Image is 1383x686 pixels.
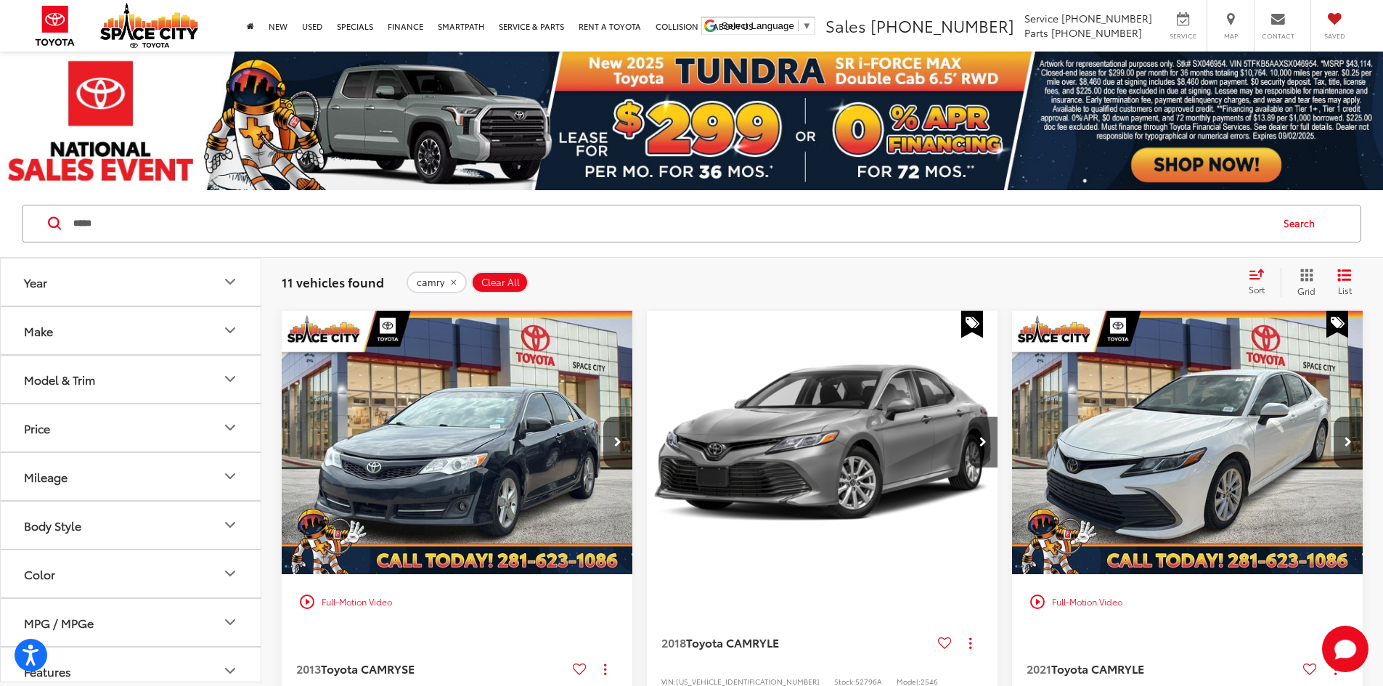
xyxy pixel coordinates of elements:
div: Model & Trim [24,372,95,386]
span: LE [1132,660,1144,677]
button: Next image [968,417,998,467]
span: ▼ [802,20,812,31]
div: MPG / MPGe [221,613,239,631]
span: Toyota CAMRY [686,634,767,650]
button: Grid View [1281,268,1326,297]
button: MakeMake [1,307,262,354]
div: Make [24,324,53,338]
div: Model & Trim [221,370,239,388]
div: Body Style [24,518,81,532]
a: 2021 Toyota CAMRY LE SEDAN FWD2021 Toyota CAMRY LE SEDAN FWD2021 Toyota CAMRY LE SEDAN FWD2021 To... [1011,311,1364,574]
div: Year [24,275,47,289]
span: ​ [798,20,799,31]
span: Saved [1318,31,1350,41]
span: SE [401,660,415,677]
div: Color [24,567,55,581]
div: Features [24,664,71,678]
span: Special [961,311,983,338]
span: Map [1215,31,1247,41]
button: Clear All [471,271,529,293]
button: Toggle Chat Window [1322,626,1368,672]
span: camry [417,277,444,288]
button: ColorColor [1,550,262,597]
a: 2013Toyota CAMRYSE [296,661,567,677]
a: 2018 Toyota CAMRY 4-DOOR SE SEDAN FWD2018 Toyota CAMRY 4-DOOR SE SEDAN FWD2018 Toyota CAMRY 4-DOO... [646,311,999,574]
div: Year [221,273,239,290]
a: Select Language​ [722,20,812,31]
span: List [1337,284,1352,296]
a: 2021Toyota CAMRYLE [1027,661,1297,677]
span: 2018 [661,634,686,650]
span: Toyota CAMRY [1051,660,1132,677]
div: 2021 Toyota CAMRY LE 0 [1011,311,1364,574]
span: LE [767,634,779,650]
span: Sort [1249,283,1265,295]
div: Body Style [221,516,239,534]
img: 2021 Toyota CAMRY LE SEDAN FWD [1011,311,1364,576]
div: Color [221,565,239,582]
button: MileageMileage [1,453,262,500]
button: YearYear [1,258,262,306]
span: Sales [825,14,866,37]
span: Select Language [722,20,794,31]
img: 2018 Toyota CAMRY 4-DOOR SE SEDAN FWD [646,311,999,576]
button: List View [1326,268,1363,297]
span: [PHONE_NUMBER] [870,14,1014,37]
span: 2013 [296,660,321,677]
button: Body StyleBody Style [1,502,262,549]
div: Make [221,322,239,339]
button: Actions [592,656,618,682]
button: Search [1270,205,1336,242]
a: 2013 Toyota CAMRY 4-DOOR SE SEDAN2013 Toyota CAMRY 4-DOOR SE SEDAN2013 Toyota CAMRY 4-DOOR SE SED... [281,311,634,574]
span: Parts [1024,25,1048,40]
button: Model & TrimModel & Trim [1,356,262,403]
button: MPG / MPGeMPG / MPGe [1,599,262,646]
div: Price [24,421,50,435]
a: 2018Toyota CAMRYLE [661,634,932,650]
span: dropdown dots [969,637,971,649]
svg: Start Chat [1322,626,1368,672]
span: [PHONE_NUMBER] [1051,25,1142,40]
span: Contact [1262,31,1294,41]
span: Special [1326,311,1348,338]
button: remove camry [407,271,467,293]
button: Actions [958,630,983,656]
span: Toyota CAMRY [321,660,401,677]
button: Next image [1334,417,1363,467]
span: dropdown dots [604,663,606,675]
span: [PHONE_NUMBER] [1061,11,1152,25]
div: 2013 Toyota CAMRY SE 0 [281,311,634,574]
div: Mileage [221,467,239,485]
button: PricePrice [1,404,262,452]
span: Grid [1297,285,1315,297]
span: Clear All [481,277,520,288]
button: Next image [603,417,632,467]
span: Service [1167,31,1199,41]
span: 2021 [1027,660,1051,677]
div: Features [221,662,239,679]
img: Space City Toyota [100,3,198,48]
button: Select sort value [1241,268,1281,297]
span: Service [1024,11,1058,25]
div: Mileage [24,470,68,483]
div: Price [221,419,239,436]
img: 2013 Toyota CAMRY 4-DOOR SE SEDAN [281,311,634,576]
div: MPG / MPGe [24,616,94,629]
div: 2018 Toyota CAMRY LE 0 [646,311,999,574]
input: Search by Make, Model, or Keyword [72,206,1270,241]
span: 11 vehicles found [282,273,384,290]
